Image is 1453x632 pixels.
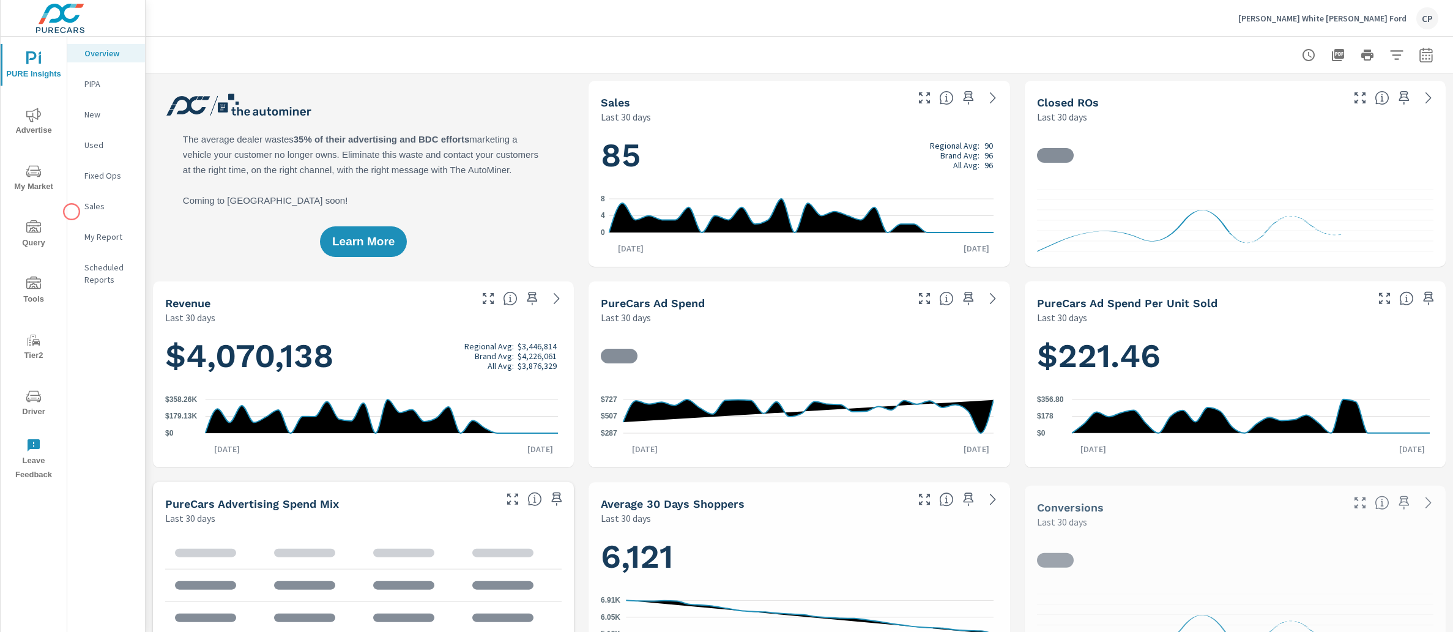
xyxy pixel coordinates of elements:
[165,310,215,325] p: Last 30 days
[1419,493,1438,513] a: See more details in report
[67,44,145,62] div: Overview
[1238,13,1407,24] p: [PERSON_NAME] White [PERSON_NAME] Ford
[955,242,998,255] p: [DATE]
[165,497,339,510] h5: PureCars Advertising Spend Mix
[601,596,620,604] text: 6.91K
[601,310,651,325] p: Last 30 days
[601,297,705,310] h5: PureCars Ad Spend
[464,341,514,351] p: Regional Avg:
[939,91,954,105] span: Number of vehicles sold by the dealership over the selected date range. [Source: This data is sou...
[601,511,651,526] p: Last 30 days
[915,289,934,308] button: Make Fullscreen
[984,160,993,170] p: 96
[320,226,407,257] button: Learn More
[206,443,248,455] p: [DATE]
[1037,110,1087,124] p: Last 30 days
[623,443,666,455] p: [DATE]
[4,389,63,419] span: Driver
[601,613,620,622] text: 6.05K
[84,47,135,59] p: Overview
[4,51,63,81] span: PURE Insights
[1037,412,1054,420] text: $178
[601,228,605,237] text: 0
[1375,91,1389,105] span: Number of Repair Orders Closed by the selected dealership group over the selected time range. [So...
[984,151,993,160] p: 96
[527,492,542,507] span: This table looks at how you compare to the amount of budget you spend per channel as opposed to y...
[1350,493,1370,513] button: Make Fullscreen
[1416,7,1438,29] div: CP
[915,489,934,509] button: Make Fullscreen
[609,242,652,255] p: [DATE]
[1375,289,1394,308] button: Make Fullscreen
[165,412,197,421] text: $179.13K
[4,333,63,363] span: Tier2
[939,492,954,507] span: A rolling 30 day total of daily Shoppers on the dealership website, averaged over the selected da...
[983,88,1003,108] a: See more details in report
[959,489,978,509] span: Save this to your personalized report
[1394,88,1414,108] span: Save this to your personalized report
[1391,443,1433,455] p: [DATE]
[1355,43,1380,67] button: Print Report
[67,166,145,185] div: Fixed Ops
[930,141,979,151] p: Regional Avg:
[601,212,605,220] text: 4
[475,351,514,361] p: Brand Avg:
[84,78,135,90] p: PIPA
[983,289,1003,308] a: See more details in report
[165,429,174,437] text: $0
[601,110,651,124] p: Last 30 days
[1419,88,1438,108] a: See more details in report
[1,37,67,487] div: nav menu
[547,289,567,308] a: See more details in report
[518,361,557,371] p: $3,876,329
[1350,88,1370,108] button: Make Fullscreen
[1384,43,1409,67] button: Apply Filters
[67,197,145,215] div: Sales
[84,200,135,212] p: Sales
[601,536,997,578] h1: 6,121
[1037,429,1046,437] text: $0
[1037,297,1217,310] h5: PureCars Ad Spend Per Unit Sold
[601,96,630,109] h5: Sales
[915,88,934,108] button: Make Fullscreen
[1037,310,1087,325] p: Last 30 days
[547,489,567,509] span: Save this to your personalized report
[84,169,135,182] p: Fixed Ops
[165,511,215,526] p: Last 30 days
[503,489,522,509] button: Make Fullscreen
[984,141,993,151] p: 90
[4,220,63,250] span: Query
[939,291,954,306] span: Total cost of media for all PureCars channels for the selected dealership group over the selected...
[4,277,63,307] span: Tools
[518,351,557,361] p: $4,226,061
[601,135,997,176] h1: 85
[84,139,135,151] p: Used
[1037,501,1104,514] h5: Conversions
[165,335,562,377] h1: $4,070,138
[67,136,145,154] div: Used
[983,489,1003,509] a: See more details in report
[1037,395,1064,404] text: $356.80
[1326,43,1350,67] button: "Export Report to PDF"
[165,297,210,310] h5: Revenue
[1037,515,1087,529] p: Last 30 days
[940,151,979,160] p: Brand Avg:
[67,228,145,246] div: My Report
[67,258,145,289] div: Scheduled Reports
[4,164,63,194] span: My Market
[1414,43,1438,67] button: Select Date Range
[67,105,145,124] div: New
[953,160,979,170] p: All Avg:
[601,195,605,203] text: 8
[1399,291,1414,306] span: Average cost of advertising per each vehicle sold at the dealer over the selected date range. The...
[1037,96,1099,109] h5: Closed ROs
[601,497,745,510] h5: Average 30 Days Shoppers
[1419,289,1438,308] span: Save this to your personalized report
[959,289,978,308] span: Save this to your personalized report
[84,108,135,121] p: New
[601,395,617,404] text: $727
[332,236,395,247] span: Learn More
[518,341,557,351] p: $3,446,814
[84,261,135,286] p: Scheduled Reports
[67,75,145,93] div: PIPA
